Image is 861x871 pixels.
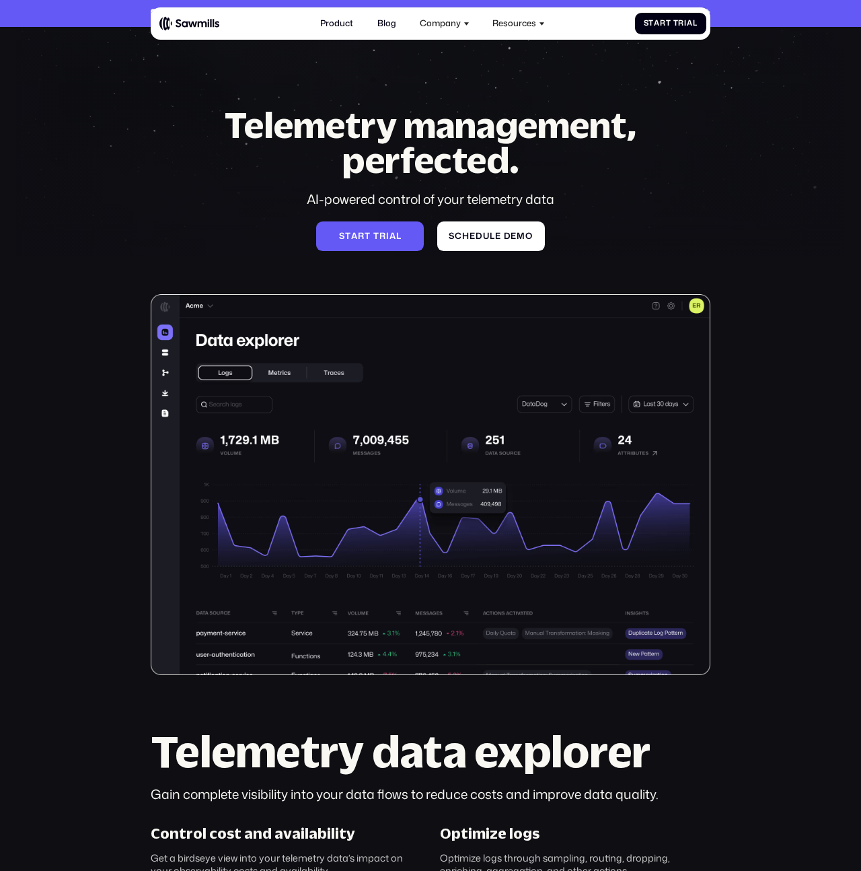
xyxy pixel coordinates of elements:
[389,231,396,241] span: a
[654,19,660,28] span: a
[449,231,455,241] span: S
[673,19,679,28] span: T
[386,231,389,241] span: i
[693,19,698,28] span: l
[151,729,710,773] h2: Telemetry data explorer
[437,221,545,251] a: Scheduledemo
[504,231,511,241] span: d
[495,231,501,241] span: e
[371,12,402,36] a: Blog
[470,231,476,241] span: e
[635,13,706,35] a: StartTrial
[420,18,461,28] div: Company
[351,231,358,241] span: a
[517,231,525,241] span: m
[202,190,659,209] div: AI-powered control of your telemetry data
[486,12,552,36] div: Resources
[687,19,693,28] span: a
[151,786,710,804] div: Gain complete visibility into your data flows to reduce costs and improve data quality.
[490,231,495,241] span: l
[648,19,654,28] span: t
[151,825,355,842] div: Control cost and availability
[666,19,671,28] span: t
[396,231,402,241] span: l
[314,12,360,36] a: Product
[345,231,351,241] span: t
[440,825,539,842] div: Optimize logs
[492,18,536,28] div: Resources
[684,19,687,28] span: i
[339,231,345,241] span: S
[379,231,386,241] span: r
[525,231,533,241] span: o
[316,221,424,251] a: Starttrial
[483,231,490,241] span: u
[644,19,649,28] span: S
[455,231,462,241] span: c
[365,231,371,241] span: t
[373,231,379,241] span: t
[476,231,483,241] span: d
[660,19,666,28] span: r
[678,19,684,28] span: r
[413,12,476,36] div: Company
[462,231,470,241] span: h
[358,231,365,241] span: r
[202,108,659,178] h1: Telemetry management, perfected.
[511,231,517,241] span: e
